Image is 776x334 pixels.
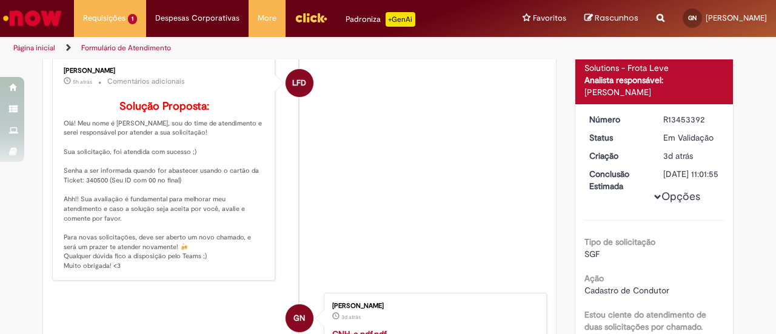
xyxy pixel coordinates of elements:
p: Olá! Meu nome é [PERSON_NAME], sou do time de atendimento e serei responsável por atender a sua s... [64,101,266,271]
div: [PERSON_NAME] [64,67,266,75]
p: +GenAi [386,12,415,27]
span: 5h atrás [73,78,92,85]
span: Despesas Corporativas [155,12,239,24]
span: 3d atrás [341,313,361,321]
a: Formulário de Atendimento [81,43,171,53]
ul: Trilhas de página [9,37,508,59]
div: [PERSON_NAME] [584,86,724,98]
dt: Número [580,113,655,125]
div: Leticia Ferreira Dantas De Almeida [286,69,313,97]
div: Guilherme Parra Nadin [286,304,313,332]
span: Rascunhos [595,12,638,24]
a: Rascunhos [584,13,638,24]
b: Estou ciente do atendimento de duas solicitações por chamado. [584,309,706,332]
small: Comentários adicionais [107,76,185,87]
span: Favoritos [533,12,566,24]
div: Gente e Gestão - Customer Solutions - Frota Leve [584,50,724,74]
b: Solução Proposta: [119,99,209,113]
div: 27/08/2025 16:01:46 [663,150,720,162]
span: Requisições [83,12,125,24]
div: Analista responsável: [584,74,724,86]
span: 1 [128,14,137,24]
b: Ação [584,273,604,284]
span: More [258,12,276,24]
dt: Conclusão Estimada [580,168,655,192]
div: Em Validação [663,132,720,144]
dt: Criação [580,150,655,162]
span: GN [688,14,697,22]
div: R13453392 [663,113,720,125]
img: click_logo_yellow_360x200.png [295,8,327,27]
time: 27/08/2025 16:01:46 [663,150,693,161]
div: [DATE] 11:01:55 [663,168,720,180]
span: Cadastro de Condutor [584,285,669,296]
span: [PERSON_NAME] [706,13,767,23]
span: 3d atrás [663,150,693,161]
a: Página inicial [13,43,55,53]
div: [PERSON_NAME] [332,302,534,310]
img: ServiceNow [1,6,64,30]
span: SGF [584,249,600,259]
b: Tipo de solicitação [584,236,655,247]
time: 29/08/2025 11:43:05 [73,78,92,85]
div: Padroniza [346,12,415,27]
span: GN [293,304,305,333]
time: 27/08/2025 16:01:40 [341,313,361,321]
dt: Status [580,132,655,144]
span: LFD [292,68,306,98]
